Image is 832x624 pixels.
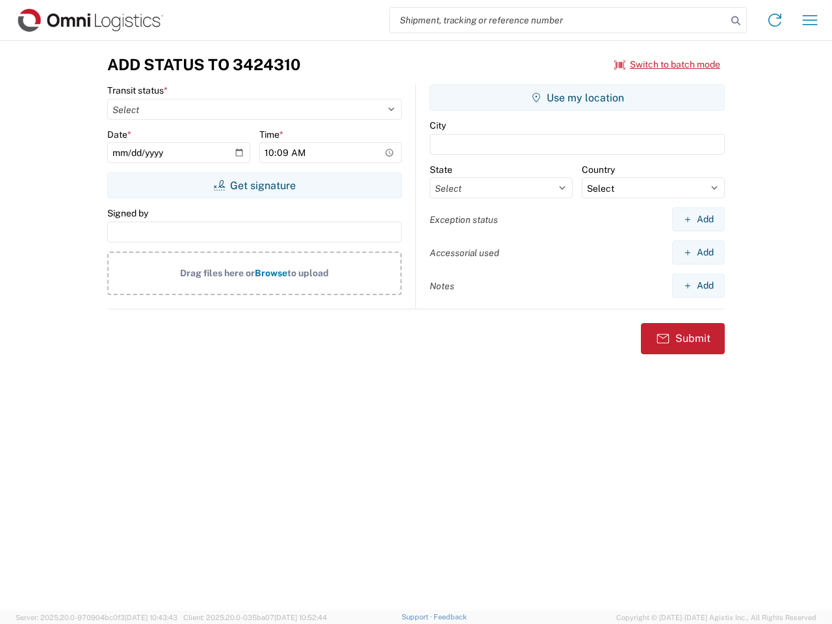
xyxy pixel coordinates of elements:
[287,268,329,278] span: to upload
[430,84,725,110] button: Use my location
[616,612,816,623] span: Copyright © [DATE]-[DATE] Agistix Inc., All Rights Reserved
[107,55,300,74] h3: Add Status to 3424310
[641,323,725,354] button: Submit
[672,274,725,298] button: Add
[180,268,255,278] span: Drag files here or
[402,613,434,621] a: Support
[582,164,615,175] label: Country
[107,129,131,140] label: Date
[672,240,725,265] button: Add
[107,84,168,96] label: Transit status
[430,247,499,259] label: Accessorial used
[430,214,498,226] label: Exception status
[183,614,327,621] span: Client: 2025.20.0-035ba07
[107,172,402,198] button: Get signature
[107,207,148,219] label: Signed by
[259,129,283,140] label: Time
[255,268,287,278] span: Browse
[434,613,467,621] a: Feedback
[274,614,327,621] span: [DATE] 10:52:44
[430,164,452,175] label: State
[125,614,177,621] span: [DATE] 10:43:43
[430,280,454,292] label: Notes
[614,54,720,75] button: Switch to batch mode
[390,8,727,32] input: Shipment, tracking or reference number
[430,120,446,131] label: City
[16,614,177,621] span: Server: 2025.20.0-970904bc0f3
[672,207,725,231] button: Add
